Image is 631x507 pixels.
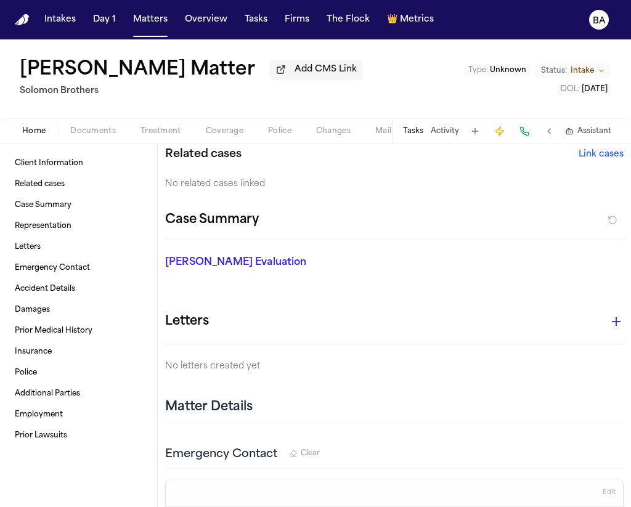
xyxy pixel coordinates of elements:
[316,126,351,136] span: Changes
[10,321,147,341] a: Prior Medical History
[579,148,624,161] button: Link cases
[240,9,272,31] button: Tasks
[541,66,567,76] span: Status:
[10,279,147,299] a: Accident Details
[290,448,320,458] button: Clear Emergency Contact
[382,9,439,31] button: crownMetrics
[20,59,255,81] button: Edit matter name
[70,126,116,136] span: Documents
[10,363,147,383] a: Police
[10,216,147,236] a: Representation
[20,59,255,81] h1: [PERSON_NAME] Matter
[10,153,147,173] a: Client Information
[565,126,611,136] button: Assistant
[180,9,232,31] button: Overview
[165,446,277,463] h3: Emergency Contact
[403,126,423,136] button: Tasks
[165,359,624,374] p: No letters created yet
[15,14,30,26] a: Home
[280,9,314,31] button: Firms
[206,126,243,136] span: Coverage
[375,126,391,136] span: Mail
[10,384,147,404] a: Additional Parties
[165,210,259,230] h2: Case Summary
[468,67,488,74] span: Type :
[557,83,611,95] button: Edit DOL: 2001-03-26
[10,300,147,320] a: Damages
[15,14,30,26] img: Finch Logo
[431,126,459,136] button: Activity
[491,123,508,140] button: Create Immediate Task
[10,174,147,194] a: Related cases
[535,63,611,78] button: Change status from Intake
[577,126,611,136] span: Assistant
[571,66,594,76] span: Intake
[165,255,624,270] p: [PERSON_NAME] Evaluation
[20,84,363,99] h2: Solomon Brothers
[10,195,147,215] a: Case Summary
[165,399,253,416] h2: Matter Details
[270,60,363,79] button: Add CMS Link
[88,9,121,31] button: Day 1
[10,258,147,278] a: Emergency Contact
[599,483,619,503] button: Edit
[10,342,147,362] a: Insurance
[582,86,608,93] span: [DATE]
[268,126,291,136] span: Police
[322,9,375,31] button: The Flock
[165,312,209,331] h1: Letters
[165,146,242,163] h2: Related cases
[140,126,181,136] span: Treatment
[10,237,147,257] a: Letters
[10,426,147,445] a: Prior Lawsuits
[128,9,173,31] button: Matters
[490,67,526,74] span: Unknown
[165,178,624,190] div: No related cases linked
[39,9,81,31] button: Intakes
[603,489,616,497] span: Edit
[465,64,530,76] button: Edit Type: Unknown
[295,63,357,76] span: Add CMS Link
[466,123,484,140] button: Add Task
[561,86,580,93] span: DOL :
[22,126,46,136] span: Home
[516,123,533,140] button: Make a Call
[301,448,320,458] span: Clear
[10,405,147,424] a: Employment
